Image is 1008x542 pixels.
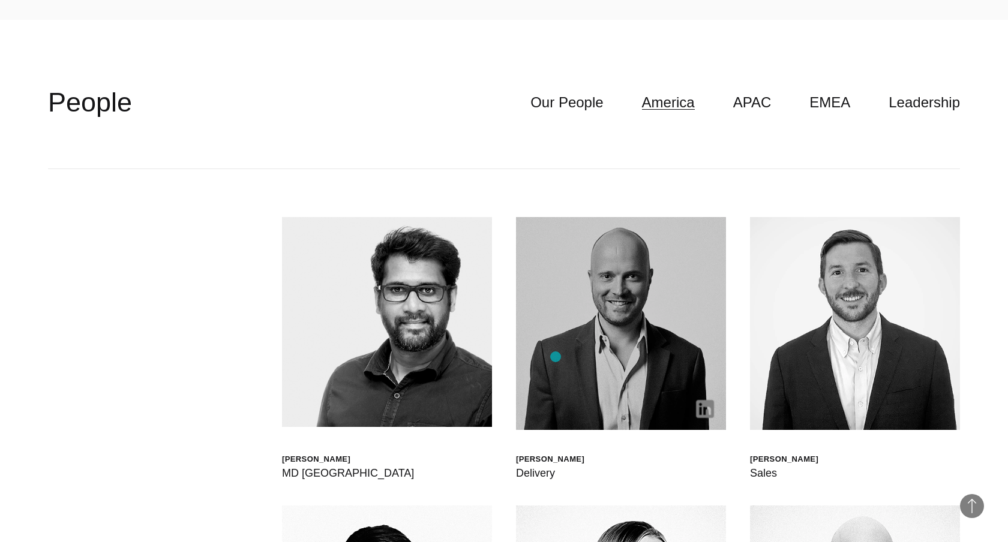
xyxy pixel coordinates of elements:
[960,494,984,518] button: Back to Top
[696,400,714,418] img: linkedin-born.png
[516,454,584,464] div: [PERSON_NAME]
[750,217,960,430] img: Matthew Schaefer
[282,454,414,464] div: [PERSON_NAME]
[516,217,726,430] img: Nick Piper
[750,465,818,481] div: Sales
[889,91,960,114] a: Leadership
[282,465,414,481] div: MD [GEOGRAPHIC_DATA]
[282,217,492,427] img: Sathish Elumalai
[642,91,695,114] a: America
[516,465,584,481] div: Delivery
[809,91,850,114] a: EMEA
[733,91,772,114] a: APAC
[750,454,818,464] div: [PERSON_NAME]
[48,85,132,121] h2: People
[530,91,603,114] a: Our People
